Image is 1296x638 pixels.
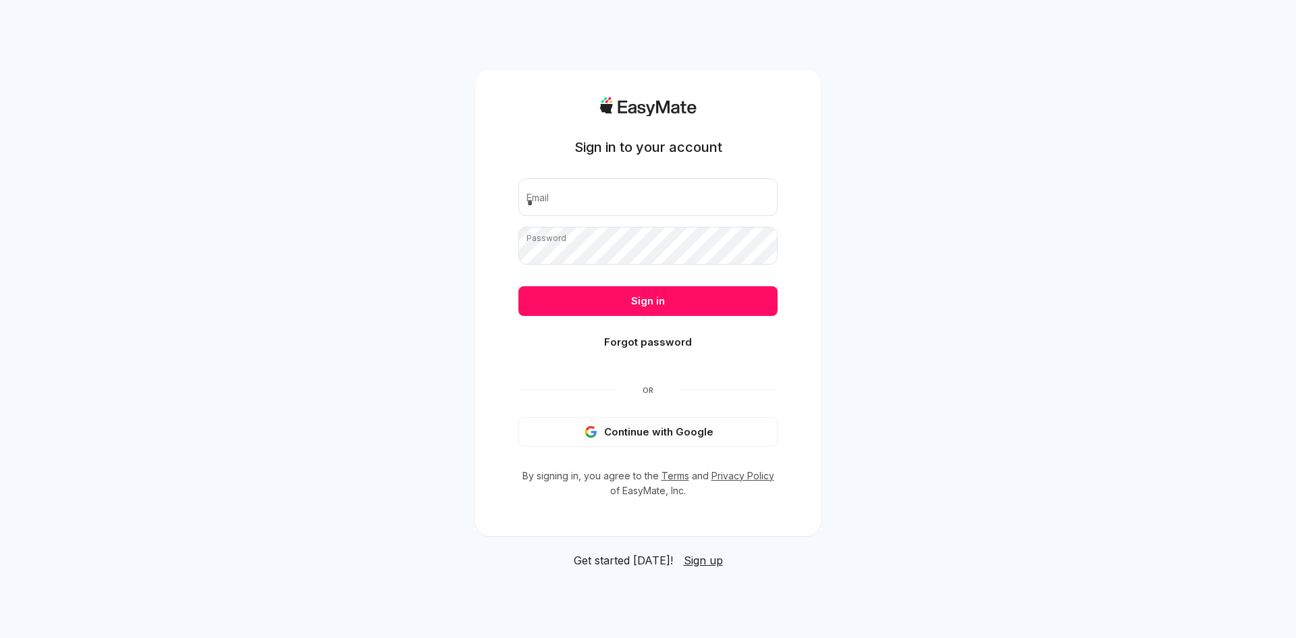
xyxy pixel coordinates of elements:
[684,552,723,568] a: Sign up
[574,138,722,157] h1: Sign in to your account
[574,552,673,568] span: Get started [DATE]!
[661,470,689,481] a: Terms
[518,327,778,357] button: Forgot password
[711,470,774,481] a: Privacy Policy
[518,286,778,316] button: Sign in
[518,417,778,447] button: Continue with Google
[616,385,680,396] span: Or
[684,554,723,567] span: Sign up
[518,469,778,498] p: By signing in, you agree to the and of EasyMate, Inc.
